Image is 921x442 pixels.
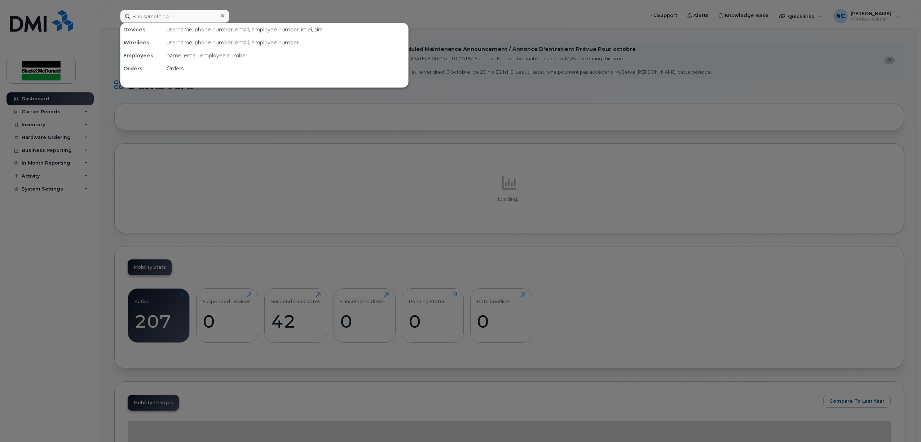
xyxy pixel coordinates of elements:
div: Wirelines [120,36,164,49]
div: Employees [120,49,164,62]
div: name, email, employee number [164,49,408,62]
div: username, phone number, email, employee number, imei, sim [164,23,408,36]
div: username, phone number, email, employee number [164,36,408,49]
div: Orders [120,62,164,75]
div: Orders [164,62,408,75]
div: Devices [120,23,164,36]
